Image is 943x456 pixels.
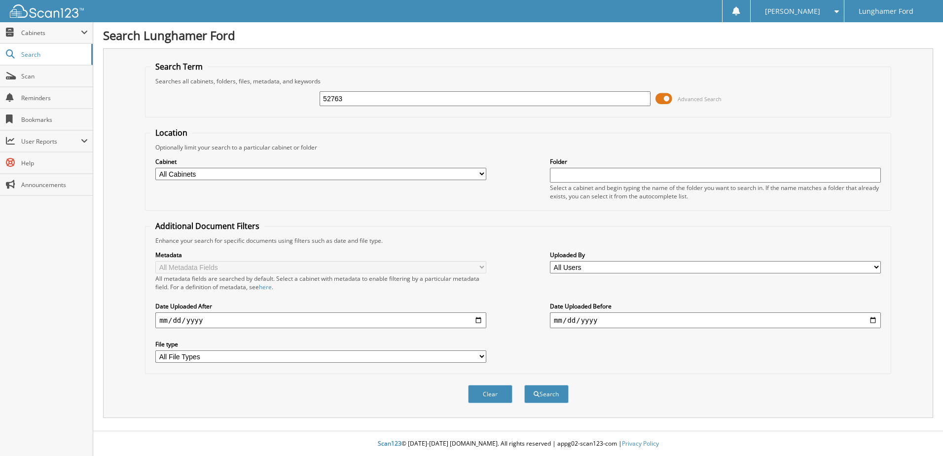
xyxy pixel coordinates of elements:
button: Search [524,385,569,403]
a: Privacy Policy [622,439,659,448]
span: Bookmarks [21,115,88,124]
div: Optionally limit your search to a particular cabinet or folder [150,143,886,152]
label: Cabinet [155,157,486,166]
label: Date Uploaded Before [550,302,881,310]
span: Cabinets [21,29,81,37]
h1: Search Lunghamer Ford [103,27,933,43]
span: Lunghamer Ford [859,8,913,14]
label: Folder [550,157,881,166]
span: Search [21,50,86,59]
button: Clear [468,385,512,403]
label: Date Uploaded After [155,302,486,310]
label: Uploaded By [550,251,881,259]
legend: Additional Document Filters [150,221,264,231]
img: scan123-logo-white.svg [10,4,84,18]
span: Advanced Search [678,95,722,103]
span: [PERSON_NAME] [765,8,820,14]
label: Metadata [155,251,486,259]
div: Select a cabinet and begin typing the name of the folder you want to search in. If the name match... [550,184,881,200]
span: Scan [21,72,88,80]
div: Searches all cabinets, folders, files, metadata, and keywords [150,77,886,85]
span: User Reports [21,137,81,146]
span: Scan123 [378,439,401,448]
span: Help [21,159,88,167]
iframe: Chat Widget [894,409,943,456]
div: Enhance your search for specific documents using filters such as date and file type. [150,236,886,245]
div: All metadata fields are searched by default. Select a cabinet with metadata to enable filtering b... [155,274,486,291]
label: File type [155,340,486,348]
input: end [550,312,881,328]
legend: Location [150,127,192,138]
input: start [155,312,486,328]
span: Announcements [21,181,88,189]
div: © [DATE]-[DATE] [DOMAIN_NAME]. All rights reserved | appg02-scan123-com | [93,432,943,456]
span: Reminders [21,94,88,102]
a: here [259,283,272,291]
legend: Search Term [150,61,208,72]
